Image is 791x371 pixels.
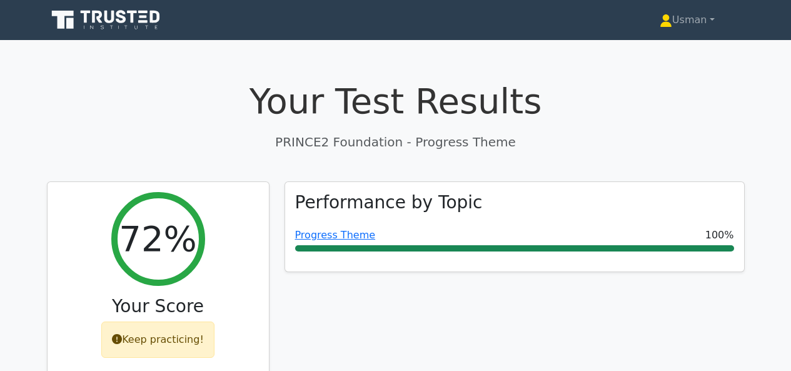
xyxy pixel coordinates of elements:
[119,218,196,260] h2: 72%
[101,322,214,358] div: Keep practicing!
[630,8,745,33] a: Usman
[295,229,376,241] a: Progress Theme
[705,228,734,243] span: 100%
[295,192,483,213] h3: Performance by Topic
[47,80,745,122] h1: Your Test Results
[58,296,259,317] h3: Your Score
[47,133,745,151] p: PRINCE2 Foundation - Progress Theme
